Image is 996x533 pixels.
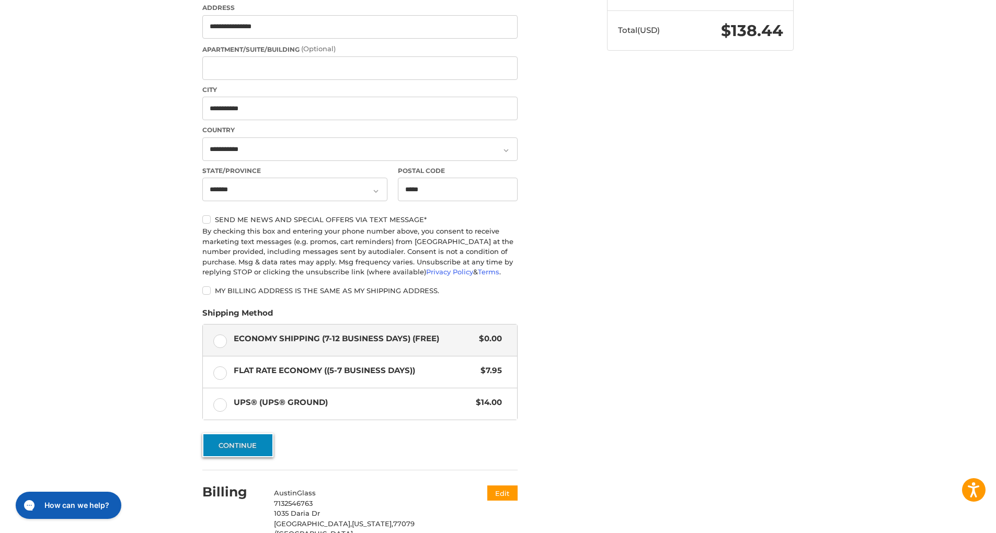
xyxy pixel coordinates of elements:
span: Total (USD) [618,25,660,35]
label: Apartment/Suite/Building [202,44,518,54]
span: $7.95 [475,365,502,377]
a: Privacy Policy [426,268,473,276]
button: Edit [487,485,518,501]
span: Economy Shipping (7-12 Business Days) (Free) [234,333,474,345]
label: Country [202,125,518,135]
span: $14.00 [471,397,502,409]
h2: Billing [202,484,264,500]
label: Send me news and special offers via text message* [202,215,518,224]
div: By checking this box and entering your phone number above, you consent to receive marketing text ... [202,226,518,277]
span: 7132546763 [274,499,313,507]
a: Terms [478,268,499,276]
label: My billing address is the same as my shipping address. [202,286,518,295]
span: [US_STATE], [352,519,393,528]
label: City [202,85,518,95]
span: [GEOGRAPHIC_DATA], [274,519,352,528]
label: State/Province [202,166,387,176]
span: $138.44 [721,21,783,40]
button: Continue [202,433,273,457]
span: $0.00 [474,333,502,345]
span: Flat Rate Economy ((5-7 Business Days)) [234,365,476,377]
legend: Shipping Method [202,307,273,324]
span: 1035 Daria Dr [274,509,320,517]
span: UPS® (UPS® Ground) [234,397,471,409]
span: Glass [297,489,316,497]
small: (Optional) [301,44,336,53]
iframe: Gorgias live chat messenger [10,488,124,523]
span: Austin [274,489,297,497]
label: Postal Code [398,166,518,176]
label: Address [202,3,518,13]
